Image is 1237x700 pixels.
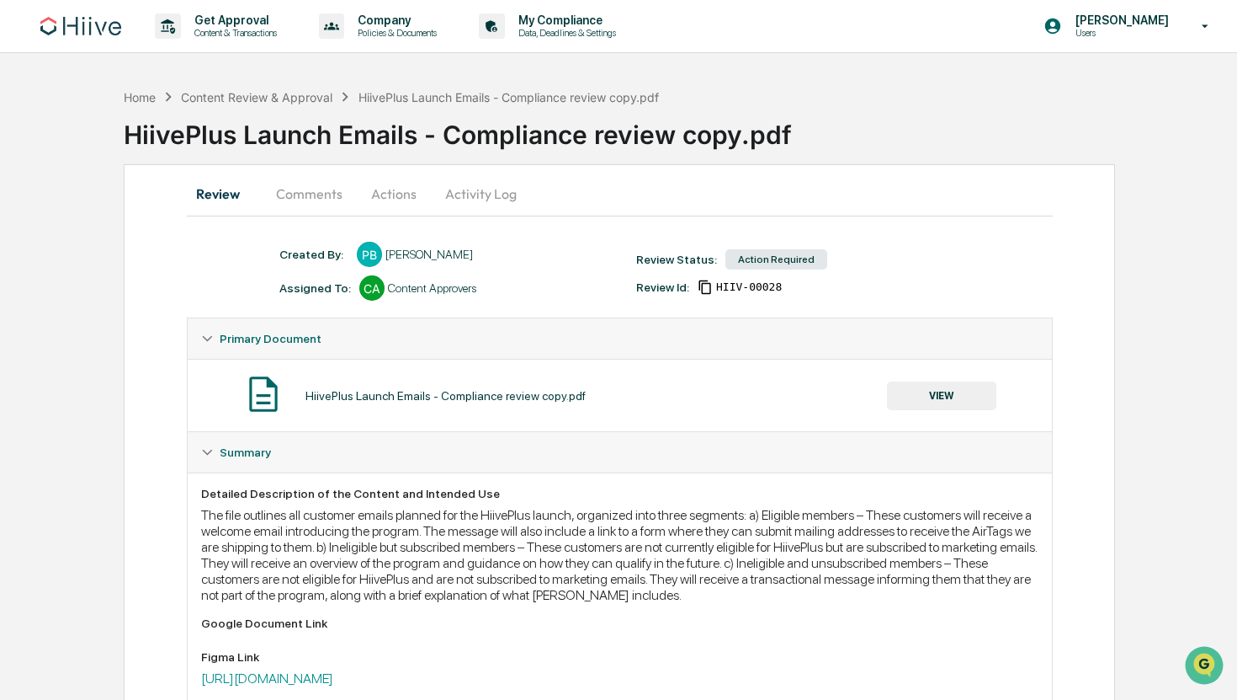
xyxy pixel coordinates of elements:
div: The file outlines all customer emails planned for the HiivePlus launch, organized into three segm... [201,507,1038,603]
div: HiivePlus Launch Emails - Compliance review copy.pdf [358,90,659,104]
button: Start new chat [286,134,306,154]
button: Comments [263,174,356,214]
p: My Compliance [505,13,624,27]
div: Google Document Link [201,617,1038,630]
a: [URL][DOMAIN_NAME] [201,671,333,687]
a: Powered byPylon [119,285,204,298]
a: 🗄️Attestations [115,206,215,236]
span: Attestations [139,212,209,229]
a: 🔎Data Lookup [10,238,113,268]
div: Home [124,90,156,104]
div: PB [357,242,382,267]
img: 1746055101610-c473b297-6a78-478c-a979-82029cc54cd1 [17,129,47,159]
span: Data Lookup [34,244,106,261]
div: Start new chat [57,129,276,146]
iframe: Open customer support [1183,644,1229,690]
div: secondary tabs example [187,174,1053,214]
div: Action Required [725,249,827,270]
div: Review Status: [636,253,717,266]
div: Assigned To: [279,281,351,295]
div: We're available if you need us! [57,146,213,159]
div: Figma Link [201,650,1038,664]
p: Get Approval [181,13,285,27]
div: 🖐️ [17,214,30,227]
span: Primary Document [220,332,321,345]
a: 🖐️Preclearance [10,206,115,236]
div: 🗄️ [122,214,135,227]
div: Review Id: [636,281,689,294]
span: Pylon [167,286,204,298]
button: Actions [356,174,432,214]
div: [PERSON_NAME] [385,248,473,261]
div: Content Review & Approval [181,90,332,104]
div: Content Approvers [388,281,476,295]
p: Content & Transactions [181,27,285,39]
div: Primary Document [188,318,1052,359]
div: Summary [188,432,1052,473]
p: How can we help? [17,35,306,62]
div: CA [359,275,385,301]
img: logo [40,17,121,35]
div: HiivePlus Launch Emails - Compliance review copy.pdf [305,389,586,403]
button: Activity Log [432,174,530,214]
p: Data, Deadlines & Settings [505,27,624,39]
div: Created By: ‎ ‎ [279,248,348,261]
div: Primary Document [188,359,1052,431]
span: Summary [220,446,271,459]
div: 🔎 [17,246,30,259]
p: [PERSON_NAME] [1062,13,1177,27]
div: Detailed Description of the Content and Intended Use [201,487,1038,500]
button: Review [187,174,263,214]
p: Company [344,13,445,27]
img: Document Icon [242,373,284,415]
span: Preclearance [34,212,109,229]
p: Users [1062,27,1177,39]
button: VIEW [887,382,996,410]
div: HiivePlus Launch Emails - Compliance review copy.pdf [124,106,1237,150]
span: a2dafa1e-b955-455c-9469-fc59ff7d7997 [716,281,782,294]
p: Policies & Documents [344,27,445,39]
